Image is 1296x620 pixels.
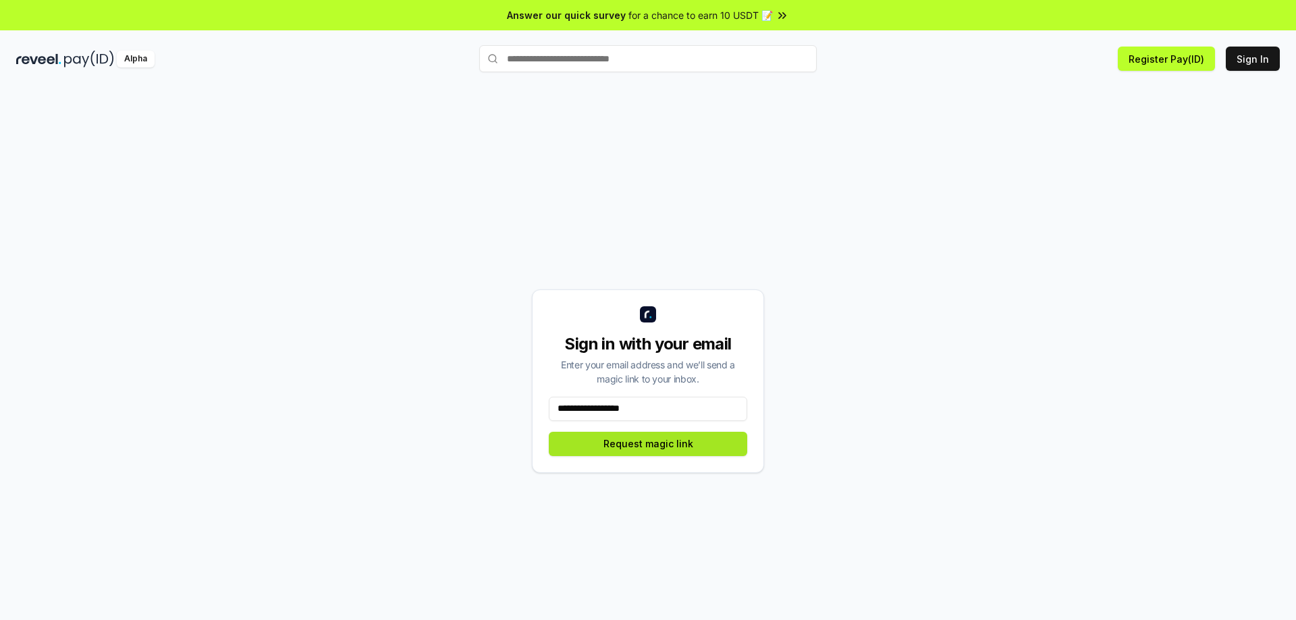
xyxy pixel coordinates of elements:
[507,8,626,22] span: Answer our quick survey
[640,306,656,322] img: logo_small
[64,51,114,67] img: pay_id
[549,333,747,355] div: Sign in with your email
[16,51,61,67] img: reveel_dark
[117,51,155,67] div: Alpha
[1118,47,1215,71] button: Register Pay(ID)
[549,432,747,456] button: Request magic link
[628,8,773,22] span: for a chance to earn 10 USDT 📝
[1226,47,1280,71] button: Sign In
[549,358,747,386] div: Enter your email address and we’ll send a magic link to your inbox.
